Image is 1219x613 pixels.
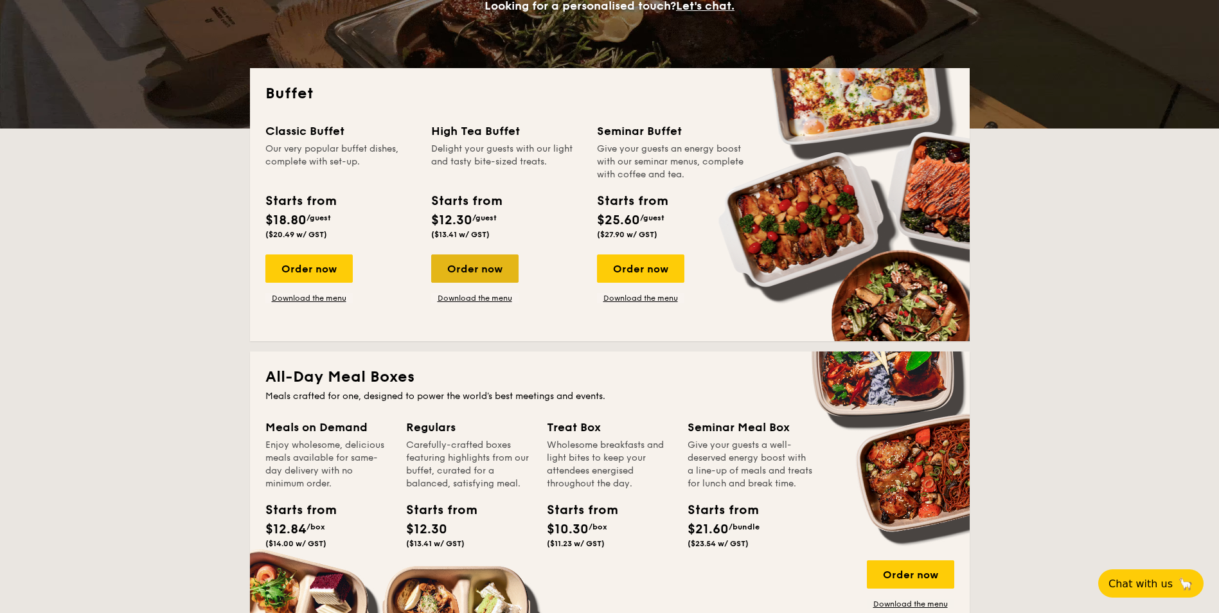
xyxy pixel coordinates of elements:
[597,293,684,303] a: Download the menu
[265,213,307,228] span: $18.80
[406,539,465,548] span: ($13.41 w/ GST)
[265,390,954,403] div: Meals crafted for one, designed to power the world's best meetings and events.
[1108,578,1173,590] span: Chat with us
[597,254,684,283] div: Order now
[547,418,672,436] div: Treat Box
[597,213,640,228] span: $25.60
[867,599,954,609] a: Download the menu
[265,367,954,387] h2: All-Day Meal Boxes
[547,501,605,520] div: Starts from
[688,439,813,490] div: Give your guests a well-deserved energy boost with a line-up of meals and treats for lunch and br...
[597,191,667,211] div: Starts from
[867,560,954,589] div: Order now
[265,293,353,303] a: Download the menu
[597,143,747,181] div: Give your guests an energy boost with our seminar menus, complete with coffee and tea.
[265,191,335,211] div: Starts from
[589,522,607,531] span: /box
[688,501,745,520] div: Starts from
[431,191,501,211] div: Starts from
[640,213,664,222] span: /guest
[265,230,327,239] span: ($20.49 w/ GST)
[688,418,813,436] div: Seminar Meal Box
[431,122,582,140] div: High Tea Buffet
[688,539,749,548] span: ($23.54 w/ GST)
[265,539,326,548] span: ($14.00 w/ GST)
[472,213,497,222] span: /guest
[265,418,391,436] div: Meals on Demand
[547,439,672,490] div: Wholesome breakfasts and light bites to keep your attendees energised throughout the day.
[307,522,325,531] span: /box
[406,522,447,537] span: $12.30
[1178,576,1193,591] span: 🦙
[265,122,416,140] div: Classic Buffet
[688,522,729,537] span: $21.60
[307,213,331,222] span: /guest
[406,418,531,436] div: Regulars
[1098,569,1204,598] button: Chat with us🦙
[265,84,954,104] h2: Buffet
[265,254,353,283] div: Order now
[547,522,589,537] span: $10.30
[406,439,531,490] div: Carefully-crafted boxes featuring highlights from our buffet, curated for a balanced, satisfying ...
[597,230,657,239] span: ($27.90 w/ GST)
[406,501,464,520] div: Starts from
[431,143,582,181] div: Delight your guests with our light and tasty bite-sized treats.
[265,501,323,520] div: Starts from
[597,122,747,140] div: Seminar Buffet
[431,254,519,283] div: Order now
[265,522,307,537] span: $12.84
[431,213,472,228] span: $12.30
[431,293,519,303] a: Download the menu
[729,522,760,531] span: /bundle
[431,230,490,239] span: ($13.41 w/ GST)
[547,539,605,548] span: ($11.23 w/ GST)
[265,439,391,490] div: Enjoy wholesome, delicious meals available for same-day delivery with no minimum order.
[265,143,416,181] div: Our very popular buffet dishes, complete with set-up.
